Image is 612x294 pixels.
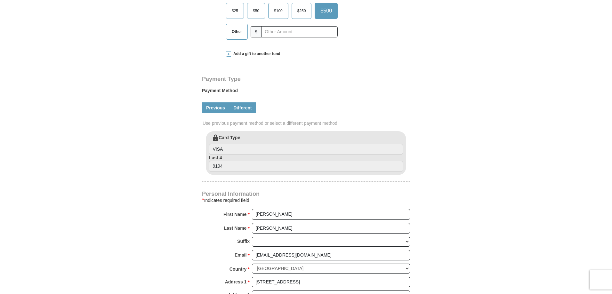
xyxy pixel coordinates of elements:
span: $100 [271,6,286,16]
span: $50 [250,6,262,16]
h4: Personal Information [202,191,410,196]
strong: First Name [223,210,246,219]
label: Card Type [209,134,403,155]
span: $ [251,26,262,37]
h4: Payment Type [202,76,410,82]
input: Card Type [209,144,403,155]
a: Different [229,102,256,113]
span: $250 [294,6,309,16]
input: Other Amount [261,26,338,37]
span: Other [229,27,245,36]
strong: Address 1 [225,277,247,286]
label: Last 4 [209,155,403,172]
strong: Country [229,265,247,274]
label: Payment Method [202,87,410,97]
strong: Last Name [224,224,247,233]
span: $500 [317,6,335,16]
strong: Suffix [237,237,250,246]
span: Add a gift to another fund [231,51,280,57]
div: Indicates required field [202,196,410,204]
a: Previous [202,102,229,113]
span: Use previous payment method or select a different payment method. [203,120,411,126]
strong: Email [235,250,246,259]
span: $25 [229,6,241,16]
input: Last 4 [209,161,403,172]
